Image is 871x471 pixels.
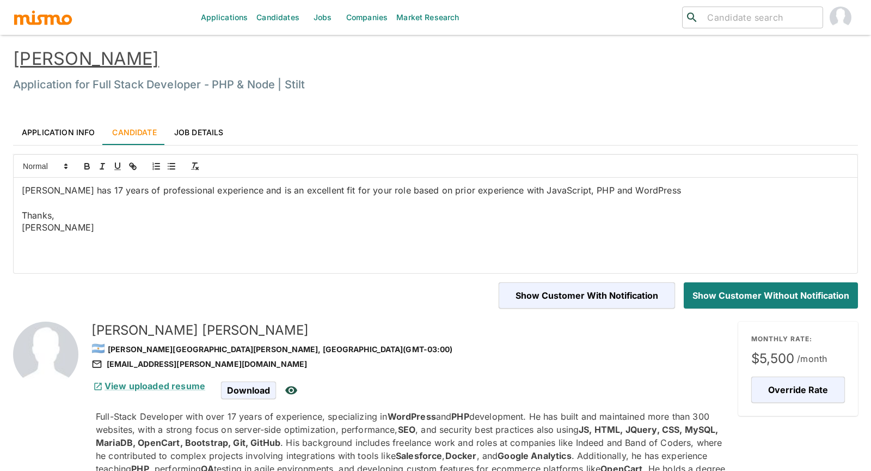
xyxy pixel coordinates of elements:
button: Show Customer without Notification [684,282,858,309]
p: MONTHLY RATE: [751,335,845,343]
strong: Salesforce [396,450,443,461]
div: [EMAIL_ADDRESS][PERSON_NAME][DOMAIN_NAME] [91,358,729,371]
button: Override Rate [751,377,845,403]
span: /month [797,351,827,366]
strong: Docker [445,450,477,461]
p: Thanks, [22,209,849,222]
a: Candidate [103,119,165,145]
a: Job Details [165,119,232,145]
p: [PERSON_NAME] [22,221,849,234]
span: $5,500 [751,350,845,367]
input: Candidate search [703,10,818,25]
strong: Google Analytics [498,450,571,461]
img: 2Q== [13,322,78,387]
button: Show Customer with Notification [499,282,675,309]
img: Carmen Vilachá [830,7,851,28]
strong: SEO [398,424,415,435]
p: [PERSON_NAME] has 17 years of professional experience and is an excellent fit for your role based... [22,184,849,197]
a: Download [221,385,276,394]
span: 🇦🇷 [91,342,105,355]
strong: WordPress [388,411,436,422]
span: Download [221,382,276,399]
a: View uploaded resume [91,381,205,391]
a: [PERSON_NAME] [13,48,159,69]
div: [PERSON_NAME][GEOGRAPHIC_DATA][PERSON_NAME], [GEOGRAPHIC_DATA] (GMT-03:00) [91,339,729,358]
h6: Application for Full Stack Developer - PHP & Node | Stilt [13,76,858,93]
img: logo [13,9,73,26]
strong: PHP [451,411,469,422]
a: Application Info [13,119,103,145]
h5: [PERSON_NAME] [PERSON_NAME] [91,322,729,339]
